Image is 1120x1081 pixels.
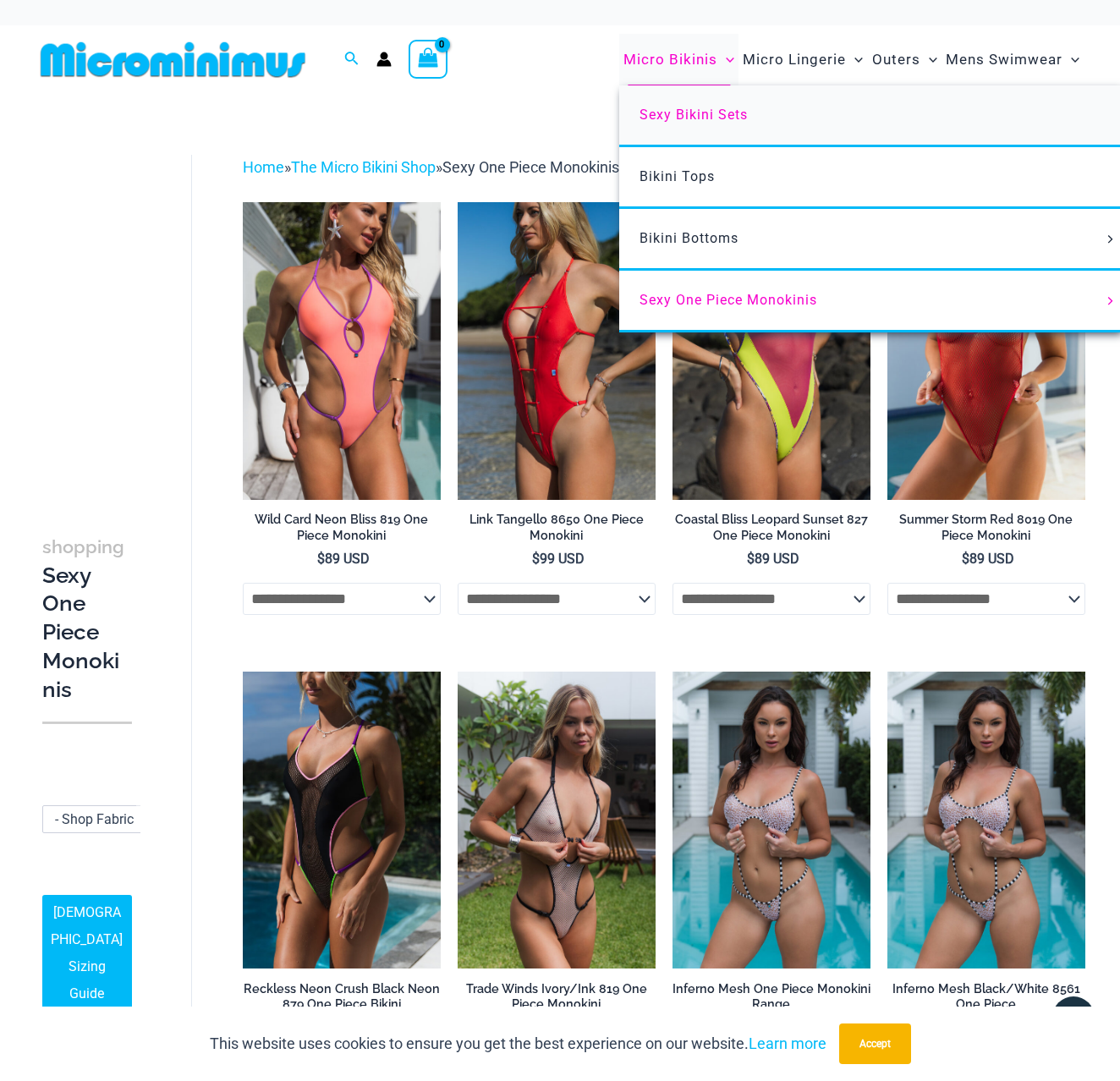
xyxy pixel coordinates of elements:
[846,38,863,81] span: Menu Toggle
[458,672,656,969] a: Trade Winds IvoryInk 819 One Piece 06Trade Winds IvoryInk 819 One Piece 03Trade Winds IvoryInk 81...
[640,107,748,123] span: Sexy Bikini Sets
[920,38,937,81] span: Menu Toggle
[243,981,441,1012] h2: Reckless Neon Crush Black Neon 879 One Piece Bikini
[743,38,846,81] span: Micro Lingerie
[42,805,161,833] span: - Shop Fabric Type
[673,512,870,543] h2: Coastal Bliss Leopard Sunset 827 One Piece Monokini
[887,202,1085,499] img: Summer Storm Red 8019 One Piece 04
[640,292,817,308] span: Sexy One Piece Monokinis
[887,672,1085,969] img: Inferno Mesh Black White 8561 One Piece 05
[243,512,441,543] h2: Wild Card Neon Bliss 819 One Piece Monokini
[887,202,1085,499] a: Summer Storm Red 8019 One Piece 04Summer Storm Red 8019 One Piece 03Summer Storm Red 8019 One Pie...
[376,52,392,67] a: Account icon link
[887,672,1085,969] a: Inferno Mesh Black White 8561 One Piece 05Inferno Mesh Black White 8561 One Piece 08Inferno Mesh ...
[43,806,160,832] span: - Shop Fabric Type
[532,551,540,567] span: $
[317,551,370,567] bdi: 89 USD
[243,672,441,969] img: Reckless Neon Crush Black Neon 879 One Piece 01
[243,158,284,176] a: Home
[458,512,656,543] h2: Link Tangello 8650 One Piece Monokini
[42,536,124,557] span: shopping
[458,672,656,969] img: Trade Winds IvoryInk 819 One Piece 06
[717,38,734,81] span: Menu Toggle
[458,981,656,1012] h2: Trade Winds Ivory/Ink 819 One Piece Monokini
[887,512,1085,550] a: Summer Storm Red 8019 One Piece Monokini
[442,158,619,176] span: Sexy One Piece Monokinis
[839,1023,911,1064] button: Accept
[673,512,870,550] a: Coastal Bliss Leopard Sunset 827 One Piece Monokini
[210,1031,826,1056] p: This website uses cookies to ensure you get the best experience on our website.
[619,34,738,85] a: Micro BikinisMenu ToggleMenu Toggle
[1101,235,1120,244] span: Menu Toggle
[962,551,969,567] span: $
[42,895,132,1012] a: [DEMOGRAPHIC_DATA] Sizing Guide
[673,672,870,969] img: Inferno Mesh Black White 8561 One Piece 05
[243,672,441,969] a: Reckless Neon Crush Black Neon 879 One Piece 01Reckless Neon Crush Black Neon 879 One Piece 09Rec...
[243,202,441,499] a: Wild Card Neon Bliss 819 One Piece 04Wild Card Neon Bliss 819 One Piece 05Wild Card Neon Bliss 81...
[344,49,360,70] a: Search icon link
[409,40,447,79] a: View Shopping Cart, empty
[458,981,656,1019] a: Trade Winds Ivory/Ink 819 One Piece Monokini
[458,202,656,499] img: Link Tangello 8650 One Piece Monokini 11
[673,981,870,1019] a: Inferno Mesh One Piece Monokini Range
[623,38,717,81] span: Micro Bikinis
[243,981,441,1019] a: Reckless Neon Crush Black Neon 879 One Piece Bikini
[617,31,1086,88] nav: Site Navigation
[673,981,870,1012] h2: Inferno Mesh One Piece Monokini Range
[673,672,870,969] a: Inferno Mesh Black White 8561 One Piece 05Inferno Mesh Olive Fuchsia 8561 One Piece 03Inferno Mes...
[532,551,585,567] bdi: 99 USD
[1101,297,1120,305] span: Menu Toggle
[887,512,1085,543] h2: Summer Storm Red 8019 One Piece Monokini
[887,981,1085,1019] a: Inferno Mesh Black/White 8561 One Piece
[640,230,738,246] span: Bikini Bottoms
[942,34,1084,85] a: Mens SwimwearMenu ToggleMenu Toggle
[34,41,312,79] img: MM SHOP LOGO FLAT
[640,168,715,184] span: Bikini Tops
[243,158,619,176] span: » »
[887,981,1085,1012] h2: Inferno Mesh Black/White 8561 One Piece
[458,512,656,550] a: Link Tangello 8650 One Piece Monokini
[747,551,755,567] span: $
[1062,38,1079,81] span: Menu Toggle
[42,532,132,705] h3: Sexy One Piece Monokinis
[738,34,867,85] a: Micro LingerieMenu ToggleMenu Toggle
[55,811,166,827] span: - Shop Fabric Type
[868,34,942,85] a: OutersMenu ToggleMenu Toggle
[243,202,441,499] img: Wild Card Neon Bliss 819 One Piece 04
[42,141,195,480] iframe: TrustedSite Certified
[291,158,436,176] a: The Micro Bikini Shop
[458,202,656,499] a: Link Tangello 8650 One Piece Monokini 11Link Tangello 8650 One Piece Monokini 12Link Tangello 865...
[317,551,325,567] span: $
[962,551,1014,567] bdi: 89 USD
[749,1034,826,1052] a: Learn more
[747,551,799,567] bdi: 89 USD
[243,512,441,550] a: Wild Card Neon Bliss 819 One Piece Monokini
[673,202,870,499] img: Coastal Bliss Leopard Sunset 827 One Piece Monokini 06
[872,38,920,81] span: Outers
[946,38,1062,81] span: Mens Swimwear
[673,202,870,499] a: Coastal Bliss Leopard Sunset 827 One Piece Monokini 06Coastal Bliss Leopard Sunset 827 One Piece ...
